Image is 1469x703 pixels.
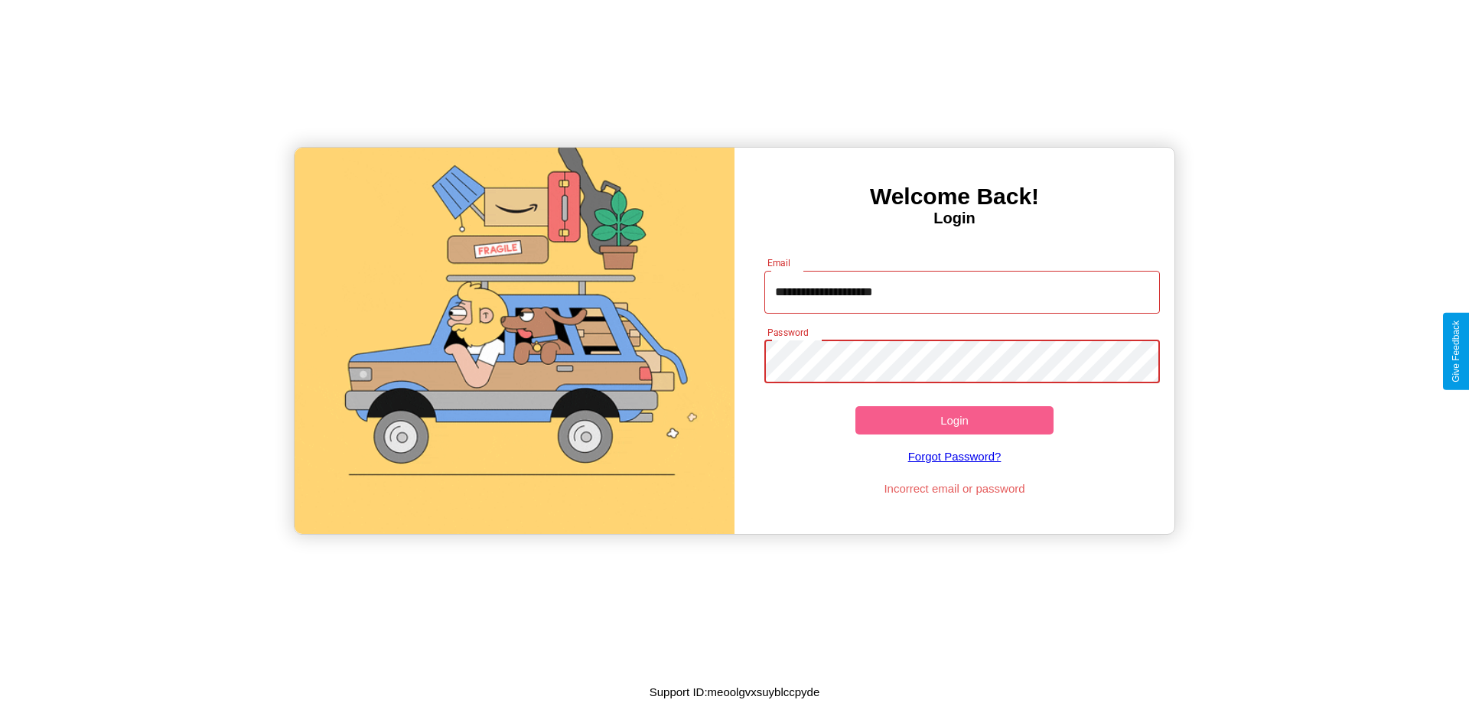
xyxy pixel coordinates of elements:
label: Email [767,256,791,269]
a: Forgot Password? [757,434,1153,478]
h3: Welcome Back! [734,184,1174,210]
p: Incorrect email or password [757,478,1153,499]
div: Give Feedback [1451,321,1461,382]
p: Support ID: meoolgvxsuyblccpyde [650,682,820,702]
img: gif [295,148,734,534]
h4: Login [734,210,1174,227]
button: Login [855,406,1054,434]
label: Password [767,326,808,339]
